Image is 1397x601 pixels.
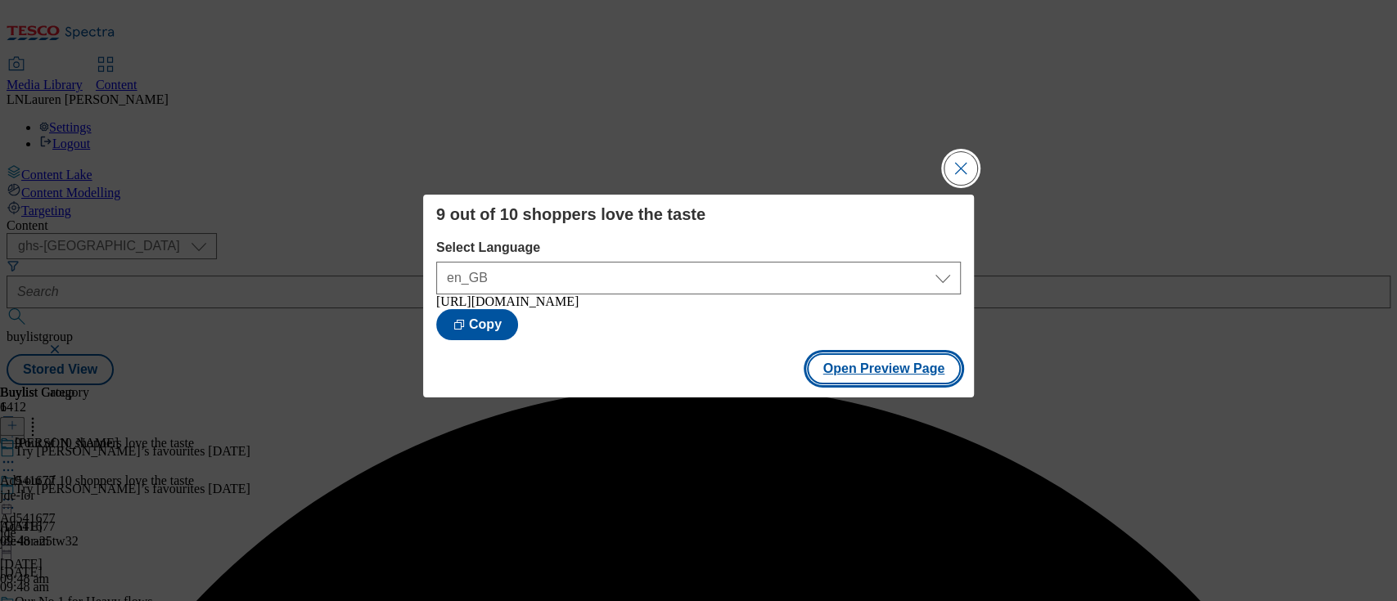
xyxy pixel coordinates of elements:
div: Modal [423,195,974,397]
button: Copy [436,309,518,340]
div: [URL][DOMAIN_NAME] [436,294,961,309]
label: Select Language [436,240,961,255]
button: Open Preview Page [807,353,962,384]
button: Close Modal [944,152,977,185]
h4: 9 out of 10 shoppers love the taste [436,204,961,224]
